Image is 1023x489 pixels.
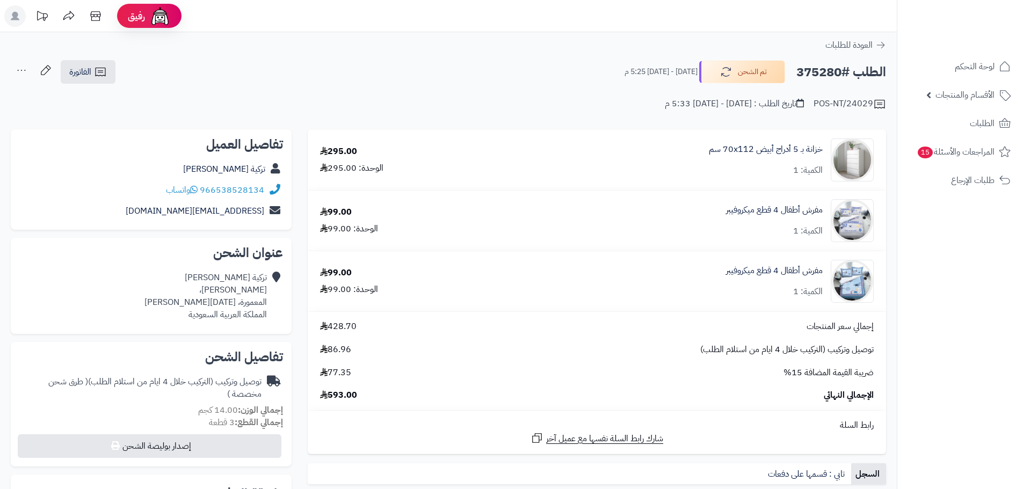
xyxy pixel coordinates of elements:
div: 295.00 [320,145,357,158]
span: لوحة التحكم [955,59,995,74]
a: [EMAIL_ADDRESS][DOMAIN_NAME] [126,205,264,217]
span: العودة للطلبات [825,39,873,52]
span: 428.70 [320,320,357,333]
div: رابط السلة [312,419,882,432]
small: 14.00 كجم [198,404,283,417]
span: توصيل وتركيب (التركيب خلال 4 ايام من استلام الطلب) [700,344,874,356]
img: 1747726680-1724661648237-1702540482953-8486464545656-90x90.jpg [831,138,873,181]
img: ai-face.png [149,5,171,27]
div: الوحدة: 99.00 [320,223,378,235]
img: 1736335210-110203010071-90x90.jpg [831,199,873,242]
strong: إجمالي الوزن: [238,404,283,417]
a: السجل [851,463,886,485]
a: مفرش أطفال 4 قطع ميكروفيبر [726,265,823,277]
div: 99.00 [320,267,352,279]
a: طلبات الإرجاع [904,167,1017,193]
span: الإجمالي النهائي [824,389,874,402]
a: واتساب [166,184,198,196]
span: 77.35 [320,367,351,379]
a: شارك رابط السلة نفسها مع عميل آخر [531,432,663,445]
h2: تفاصيل العميل [19,138,283,151]
span: 15 [918,147,933,158]
small: [DATE] - [DATE] 5:25 م [625,67,698,77]
div: الكمية: 1 [793,286,823,298]
button: تم الشحن [699,61,785,83]
span: طلبات الإرجاع [951,173,995,188]
span: الطلبات [970,116,995,131]
img: 1736335266-110203010073-90x90.jpg [831,260,873,303]
a: الفاتورة [61,60,115,84]
div: الكمية: 1 [793,164,823,177]
div: توصيل وتركيب (التركيب خلال 4 ايام من استلام الطلب) [19,376,262,400]
span: ( طرق شحن مخصصة ) [48,375,262,400]
a: المراجعات والأسئلة15 [904,139,1017,165]
small: 3 قطعة [209,416,283,429]
a: تحديثات المنصة [28,5,55,30]
h2: تفاصيل الشحن [19,351,283,363]
div: 99.00 [320,206,352,218]
a: العودة للطلبات [825,39,886,52]
strong: إجمالي القطع: [235,416,283,429]
a: تركية [PERSON_NAME] [183,163,265,176]
span: ضريبة القيمة المضافة 15% [783,367,874,379]
span: إجمالي سعر المنتجات [807,320,874,333]
span: الأقسام والمنتجات [935,87,995,103]
div: تاريخ الطلب : [DATE] - [DATE] 5:33 م [665,98,804,110]
span: المراجعات والأسئلة [917,144,995,159]
a: 966538528134 [200,184,264,196]
h2: الطلب #375280 [796,61,886,83]
a: لوحة التحكم [904,54,1017,79]
a: خزانة بـ 5 أدراج أبيض ‎70x112 سم‏ [709,143,823,156]
div: POS-NT/24029 [814,98,886,111]
span: الفاتورة [69,65,91,78]
span: 86.96 [320,344,351,356]
div: تركية [PERSON_NAME] [PERSON_NAME]، المعمورة، [DATE][PERSON_NAME] المملكة العربية السعودية [144,272,267,320]
h2: عنوان الشحن [19,246,283,259]
div: الوحدة: 295.00 [320,162,383,174]
span: شارك رابط السلة نفسها مع عميل آخر [546,433,663,445]
a: تابي : قسمها على دفعات [764,463,851,485]
span: رفيق [128,10,145,23]
a: الطلبات [904,111,1017,136]
button: إصدار بوليصة الشحن [18,434,281,458]
div: الكمية: 1 [793,225,823,237]
span: 593.00 [320,389,357,402]
div: الوحدة: 99.00 [320,283,378,296]
a: مفرش أطفال 4 قطع ميكروفيبر [726,204,823,216]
